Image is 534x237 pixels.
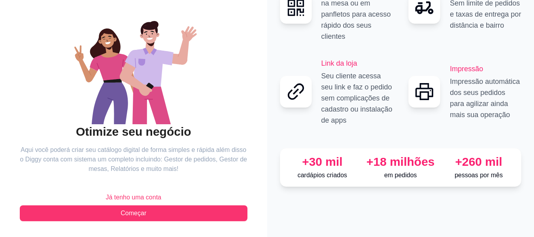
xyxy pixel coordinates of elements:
[287,171,359,180] p: cardápios criados
[364,171,436,180] p: em pedidos
[106,193,161,202] span: Já tenho uma conta
[443,171,515,180] p: pessoas por mês
[364,155,436,169] div: +18 milhões
[450,76,521,120] p: Impressão automática dos seus pedidos para agilizar ainda mais sua operação
[321,58,393,69] h2: Link da loja
[20,145,247,174] article: Aqui você poderá criar seu catálogo digital de forma simples e rápida além disso o Diggy conta co...
[321,70,393,126] p: Seu cliente acessa seu link e faz o pedido sem complicações de cadastro ou instalação de apps
[20,190,247,205] button: Já tenho uma conta
[443,155,515,169] div: +260 mil
[20,124,247,139] h2: Otimize seu negócio
[20,6,247,124] div: animation
[287,155,359,169] div: +30 mil
[20,205,247,221] button: Começar
[450,63,521,74] h2: Impressão
[121,209,146,218] span: Começar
